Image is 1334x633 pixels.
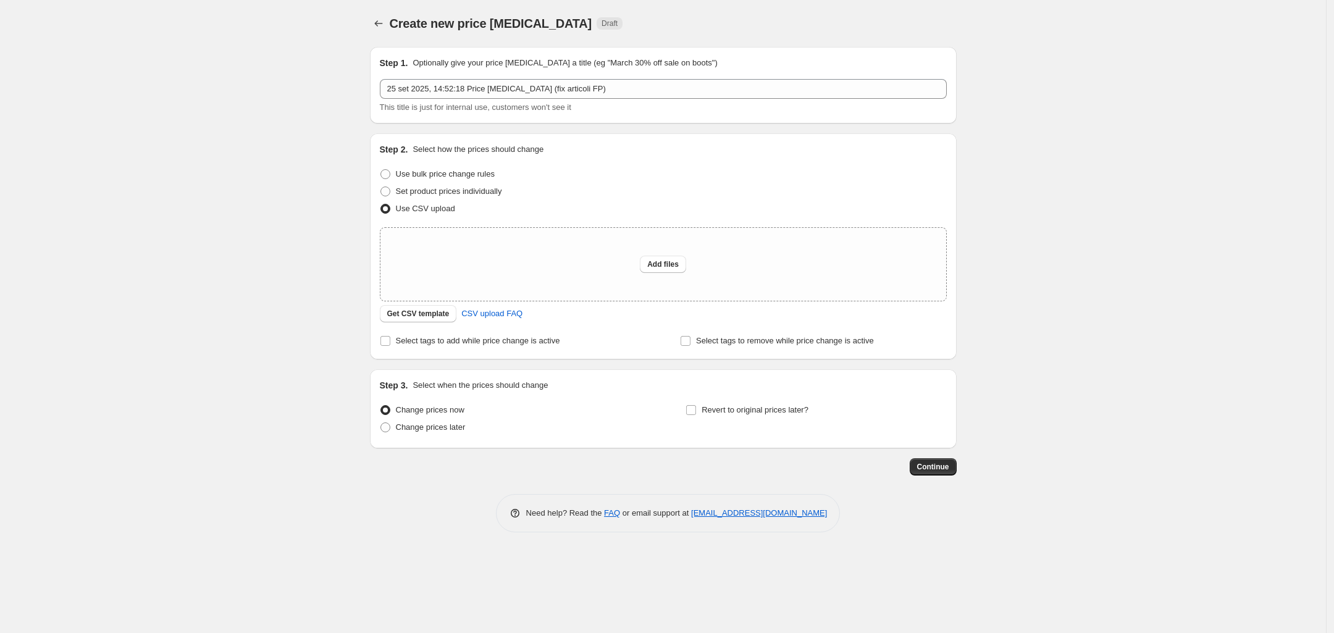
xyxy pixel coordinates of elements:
span: Revert to original prices later? [702,405,808,414]
button: Price change jobs [370,15,387,32]
a: CSV upload FAQ [454,304,530,324]
span: Create new price [MEDICAL_DATA] [390,17,592,30]
span: Add files [647,259,679,269]
span: Set product prices individually [396,187,502,196]
p: Optionally give your price [MEDICAL_DATA] a title (eg "March 30% off sale on boots") [413,57,717,69]
p: Select when the prices should change [413,379,548,392]
span: Draft [602,19,618,28]
span: Need help? Read the [526,508,605,518]
span: or email support at [620,508,691,518]
h2: Step 3. [380,379,408,392]
span: CSV upload FAQ [461,308,522,320]
span: Select tags to add while price change is active [396,336,560,345]
button: Continue [910,458,957,476]
span: Change prices later [396,422,466,432]
span: Select tags to remove while price change is active [696,336,874,345]
button: Add files [640,256,686,273]
span: This title is just for internal use, customers won't see it [380,103,571,112]
p: Select how the prices should change [413,143,543,156]
a: [EMAIL_ADDRESS][DOMAIN_NAME] [691,508,827,518]
span: Change prices now [396,405,464,414]
h2: Step 2. [380,143,408,156]
span: Use bulk price change rules [396,169,495,178]
input: 30% off holiday sale [380,79,947,99]
a: FAQ [604,508,620,518]
span: Use CSV upload [396,204,455,213]
button: Get CSV template [380,305,457,322]
span: Get CSV template [387,309,450,319]
h2: Step 1. [380,57,408,69]
span: Continue [917,462,949,472]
